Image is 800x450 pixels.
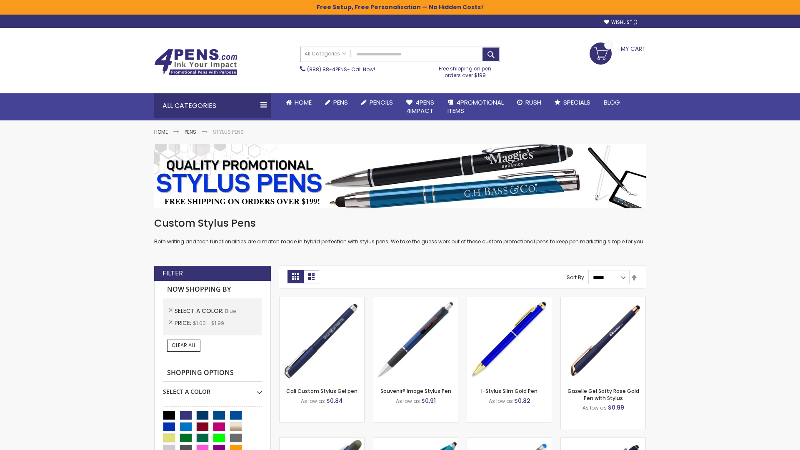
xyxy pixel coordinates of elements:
[510,93,548,112] a: Rush
[604,98,620,107] span: Blog
[163,364,262,382] strong: Shopping Options
[373,297,458,304] a: Souvenir® Image Stylus Pen-Blue
[430,62,500,79] div: Free shipping on pen orders over $199
[406,98,434,115] span: 4Pens 4impact
[286,387,357,395] a: Cali Custom Stylus Gel pen
[400,93,441,120] a: 4Pens4impact
[421,397,436,405] span: $0.91
[380,387,451,395] a: Souvenir® Image Stylus Pen
[333,98,348,107] span: Pens
[280,297,364,382] img: Cali Custom Stylus Gel pen-Blue
[514,397,530,405] span: $0.82
[175,307,225,315] span: Select A Color
[489,397,513,405] span: As low as
[318,93,355,112] a: Pens
[561,437,645,445] a: Custom Soft Touch® Metal Pens with Stylus-Blue
[307,66,347,73] a: (888) 88-4PENS
[373,297,458,382] img: Souvenir® Image Stylus Pen-Blue
[326,397,343,405] span: $0.84
[582,404,607,411] span: As low as
[481,387,537,395] a: I-Stylus Slim Gold Pen
[548,93,597,112] a: Specials
[287,270,303,283] strong: Grid
[597,93,627,112] a: Blog
[467,437,552,445] a: Islander Softy Gel with Stylus - ColorJet Imprint-Blue
[301,397,325,405] span: As low as
[447,98,504,115] span: 4PROMOTIONAL ITEMS
[604,19,637,25] a: Wishlist
[467,297,552,382] img: I-Stylus Slim Gold-Blue
[563,98,590,107] span: Specials
[154,217,646,245] div: Both writing and tech functionalities are a match made in hybrid perfection with stylus pens. We ...
[307,66,375,73] span: - Call Now!
[567,274,584,281] label: Sort By
[185,128,196,135] a: Pens
[561,297,645,382] img: Gazelle Gel Softy Rose Gold Pen with Stylus-Blue
[175,319,193,327] span: Price
[300,47,350,61] a: All Categories
[467,297,552,304] a: I-Stylus Slim Gold-Blue
[225,307,236,315] span: Blue
[167,340,200,351] a: Clear All
[213,128,244,135] strong: Stylus Pens
[561,297,645,304] a: Gazelle Gel Softy Rose Gold Pen with Stylus-Blue
[172,342,196,349] span: Clear All
[355,93,400,112] a: Pencils
[163,382,262,396] div: Select A Color
[193,320,224,327] span: $1.00 - $1.99
[154,128,168,135] a: Home
[370,98,393,107] span: Pencils
[154,144,646,208] img: Stylus Pens
[280,297,364,304] a: Cali Custom Stylus Gel pen-Blue
[295,98,312,107] span: Home
[280,437,364,445] a: Souvenir® Jalan Highlighter Stylus Pen Combo-Blue
[162,269,183,278] strong: Filter
[567,387,639,401] a: Gazelle Gel Softy Rose Gold Pen with Stylus
[608,403,624,412] span: $0.99
[305,50,346,57] span: All Categories
[441,93,510,120] a: 4PROMOTIONALITEMS
[154,93,271,118] div: All Categories
[396,397,420,405] span: As low as
[373,437,458,445] a: Neon Stylus Highlighter-Pen Combo-Blue
[279,93,318,112] a: Home
[163,281,262,298] strong: Now Shopping by
[154,49,237,75] img: 4Pens Custom Pens and Promotional Products
[525,98,541,107] span: Rush
[154,217,646,230] h1: Custom Stylus Pens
